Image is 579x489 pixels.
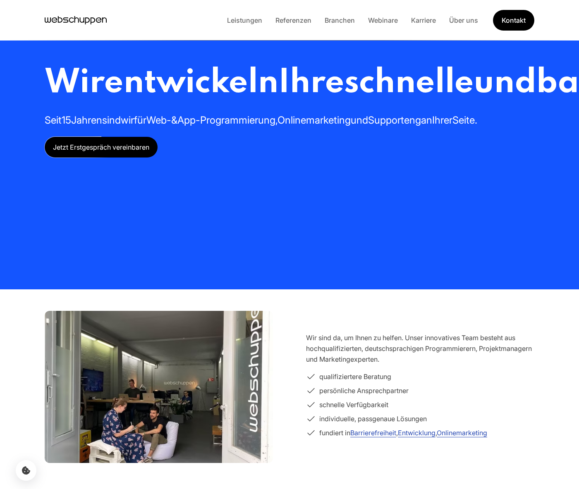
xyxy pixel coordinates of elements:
span: entwickeln [104,67,278,100]
a: Leistungen [220,16,269,24]
a: Entwicklung [398,429,435,437]
span: für [134,114,146,126]
span: persönliche Ansprechpartner [319,385,409,396]
span: wir [121,114,134,126]
span: & [171,114,177,126]
span: an [421,114,432,126]
a: Webinare [361,16,404,24]
span: eng [404,114,421,126]
span: Ihre [278,67,344,100]
span: Seit [45,114,62,126]
a: Karriere [404,16,443,24]
span: Web- [146,114,171,126]
a: Über uns [443,16,485,24]
span: individuelle, passgenaue Lösungen [319,413,427,424]
span: Ihrer [432,114,452,126]
span: qualifiziertere Beratung [319,371,391,382]
span: 15 [62,114,71,126]
span: fundiert in , , [319,427,487,438]
span: Jahren [71,114,102,126]
span: Wir [45,67,104,100]
button: Cookie-Einstellungen öffnen [16,460,36,481]
a: Hauptseite besuchen [45,14,107,26]
a: Jetzt Erstgespräch vereinbaren [45,137,158,157]
span: und [474,67,536,100]
span: Seite. [452,114,477,126]
a: Barrierefreiheit [350,429,396,437]
span: sind [102,114,121,126]
span: Onlinemarketing [278,114,351,126]
a: Branchen [318,16,361,24]
span: Support [368,114,404,126]
img: Team im webschuppen-Büro in Hamburg [45,289,273,485]
span: schnelle [344,67,474,100]
span: App-Programmierung, [177,114,278,126]
p: Wir sind da, um Ihnen zu helfen. Unser innovatives Team besteht aus hochqualifizierten, deutschsp... [306,332,534,365]
span: und [351,114,368,126]
a: Referenzen [269,16,318,24]
a: Get Started [493,10,534,31]
span: schnelle Verfügbarkeit [319,399,388,410]
a: Onlinemarketing [437,429,487,437]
